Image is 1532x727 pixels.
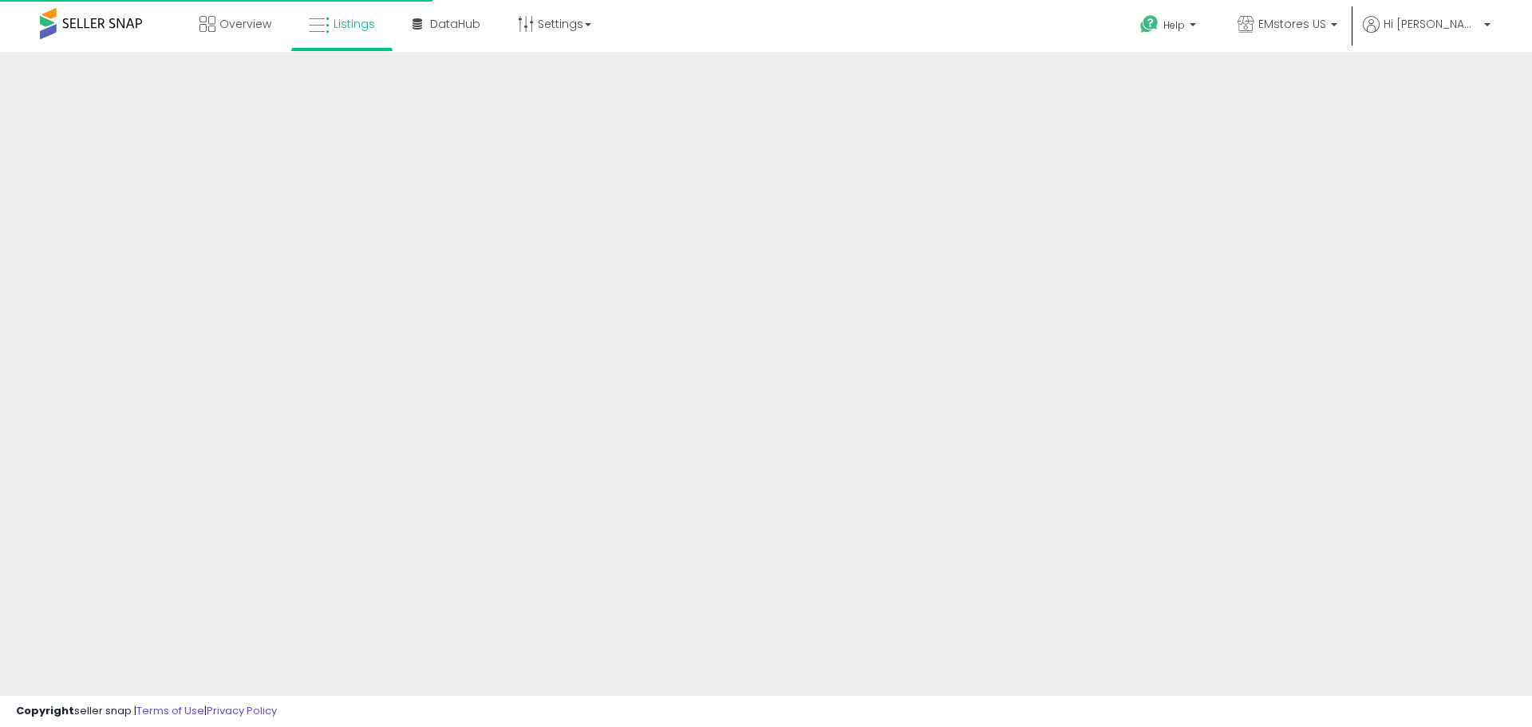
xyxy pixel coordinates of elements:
[1258,16,1326,32] span: EMstores US
[16,704,277,719] div: seller snap | |
[1163,18,1185,32] span: Help
[219,16,271,32] span: Overview
[207,703,277,718] a: Privacy Policy
[334,16,375,32] span: Listings
[136,703,204,718] a: Terms of Use
[1127,2,1212,52] a: Help
[430,16,480,32] span: DataHub
[1139,14,1159,34] i: Get Help
[1363,16,1491,52] a: Hi [PERSON_NAME]
[16,703,74,718] strong: Copyright
[1384,16,1479,32] span: Hi [PERSON_NAME]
